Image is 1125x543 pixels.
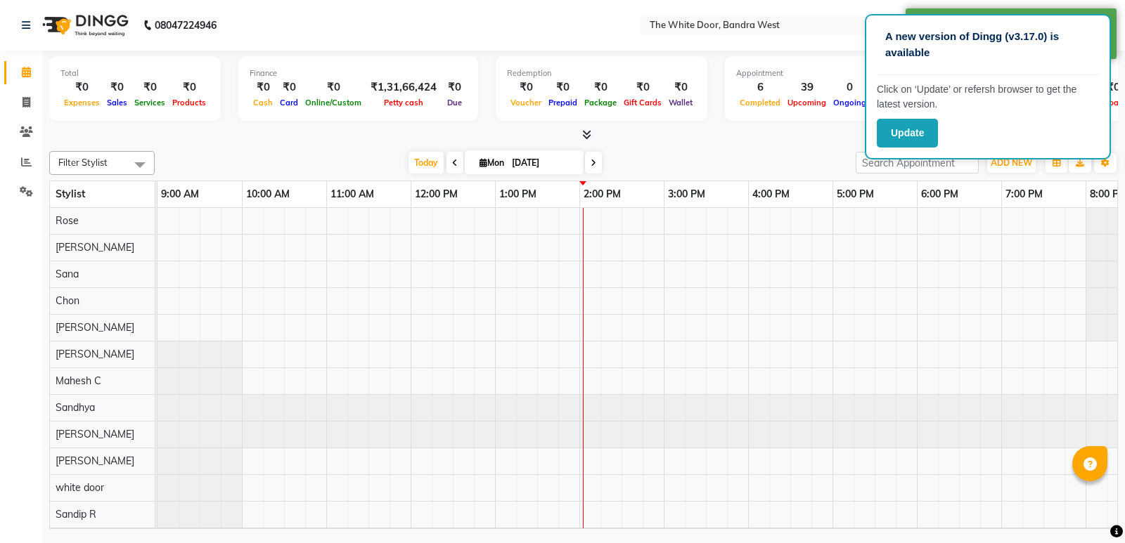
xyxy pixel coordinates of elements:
[56,268,79,280] span: Sana
[784,98,830,107] span: Upcoming
[56,321,134,334] span: [PERSON_NAME]
[250,67,467,79] div: Finance
[664,184,709,204] a: 3:00 PM
[581,79,620,96] div: ₹0
[103,98,131,107] span: Sales
[545,98,581,107] span: Prepaid
[507,67,696,79] div: Redemption
[545,79,581,96] div: ₹0
[749,184,793,204] a: 4:00 PM
[58,157,108,168] span: Filter Stylist
[736,98,784,107] span: Completed
[856,152,979,174] input: Search Appointment
[60,67,210,79] div: Total
[380,98,427,107] span: Petty cash
[60,79,103,96] div: ₹0
[409,152,444,174] span: Today
[56,401,95,414] span: Sandhya
[496,184,540,204] a: 1:00 PM
[56,454,134,467] span: [PERSON_NAME]
[60,98,103,107] span: Expenses
[365,79,442,96] div: ₹1,31,66,424
[302,98,365,107] span: Online/Custom
[784,79,830,96] div: 39
[877,119,938,148] button: Update
[830,79,870,96] div: 0
[36,6,132,45] img: logo
[56,374,101,387] span: Mahesh C
[56,294,79,307] span: Chon
[830,98,870,107] span: Ongoing
[243,184,293,204] a: 10:00 AM
[736,79,784,96] div: 6
[56,481,104,494] span: white door
[736,67,911,79] div: Appointment
[56,508,96,521] span: Sandip R
[885,29,1091,60] p: A new version of Dingg (v3.17.0) is available
[56,241,134,254] span: [PERSON_NAME]
[620,79,665,96] div: ₹0
[56,188,85,200] span: Stylist
[444,98,465,107] span: Due
[581,98,620,107] span: Package
[157,184,202,204] a: 9:00 AM
[507,98,545,107] span: Voucher
[276,79,302,96] div: ₹0
[169,79,210,96] div: ₹0
[250,79,276,96] div: ₹0
[56,428,134,440] span: [PERSON_NAME]
[411,184,461,204] a: 12:00 PM
[56,348,134,360] span: [PERSON_NAME]
[918,184,962,204] a: 6:00 PM
[276,98,302,107] span: Card
[327,184,378,204] a: 11:00 AM
[476,157,508,168] span: Mon
[169,98,210,107] span: Products
[131,98,169,107] span: Services
[620,98,665,107] span: Gift Cards
[508,152,578,174] input: 2025-09-01
[131,79,169,96] div: ₹0
[1002,184,1046,204] a: 7:00 PM
[103,79,131,96] div: ₹0
[302,79,365,96] div: ₹0
[580,184,624,204] a: 2:00 PM
[250,98,276,107] span: Cash
[987,153,1036,173] button: ADD NEW
[56,214,79,227] span: Rose
[507,79,545,96] div: ₹0
[442,79,467,96] div: ₹0
[665,79,696,96] div: ₹0
[877,82,1099,112] p: Click on ‘Update’ or refersh browser to get the latest version.
[155,6,217,45] b: 08047224946
[991,157,1032,168] span: ADD NEW
[833,184,877,204] a: 5:00 PM
[665,98,696,107] span: Wallet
